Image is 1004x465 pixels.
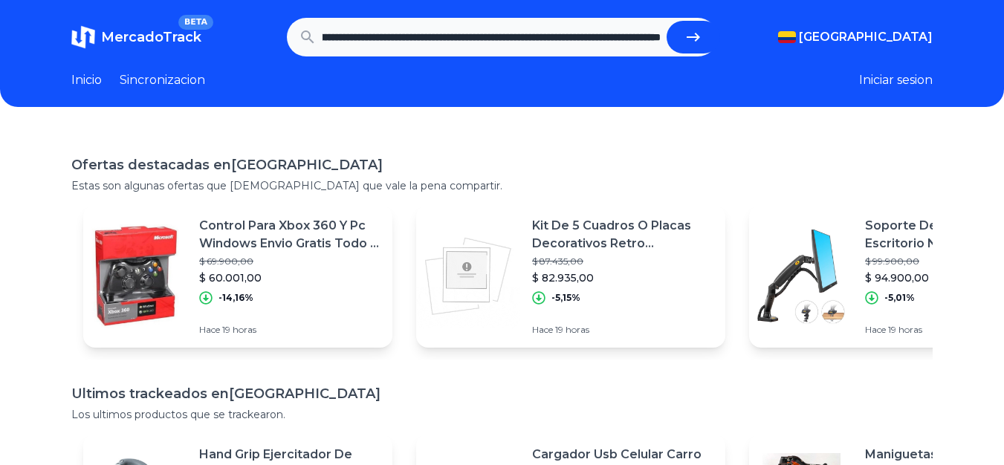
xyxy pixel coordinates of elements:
[120,71,205,89] a: Sincronizacion
[218,292,253,304] p: -14,16%
[83,224,187,328] img: Featured image
[71,407,933,422] p: Los ultimos productos que se trackearon.
[532,324,713,336] p: Hace 19 horas
[71,383,933,404] h1: Ultimos trackeados en [GEOGRAPHIC_DATA]
[799,28,933,46] span: [GEOGRAPHIC_DATA]
[101,29,201,45] span: MercadoTrack
[71,25,201,49] a: MercadoTrackBETA
[416,205,725,348] a: Featured imageKit De 5 Cuadros O Placas Decorativos Retro Economicos$ 87.435,00$ 82.935,00-5,15%H...
[532,256,713,267] p: $ 87.435,00
[532,270,713,285] p: $ 82.935,00
[199,217,380,253] p: Control Para Xbox 360 Y Pc Windows Envio Gratis Todo El Pais
[83,205,392,348] a: Featured imageControl Para Xbox 360 Y Pc Windows Envio Gratis Todo El Pais$ 69.900,00$ 60.001,00-...
[199,270,380,285] p: $ 60.001,00
[416,224,520,328] img: Featured image
[778,31,796,43] img: Colombia
[71,155,933,175] h1: Ofertas destacadas en [GEOGRAPHIC_DATA]
[199,324,380,336] p: Hace 19 horas
[71,71,102,89] a: Inicio
[551,292,580,304] p: -5,15%
[884,292,915,304] p: -5,01%
[199,256,380,267] p: $ 69.900,00
[778,28,933,46] button: [GEOGRAPHIC_DATA]
[749,224,853,328] img: Featured image
[532,217,713,253] p: Kit De 5 Cuadros O Placas Decorativos Retro Economicos
[71,178,933,193] p: Estas son algunas ofertas que [DEMOGRAPHIC_DATA] que vale la pena compartir.
[71,25,95,49] img: MercadoTrack
[178,15,213,30] span: BETA
[859,71,933,89] button: Iniciar sesion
